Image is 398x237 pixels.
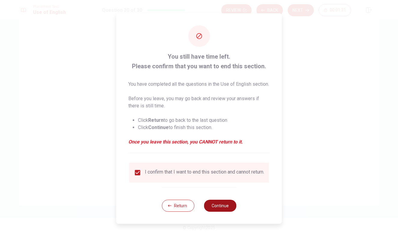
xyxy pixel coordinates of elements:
li: Click to finish this section. [138,124,270,131]
li: Click to go back to the last question [138,117,270,124]
strong: Continue [148,125,169,130]
button: Return [162,200,194,212]
p: You have completed all the questions in the Use of English section. [128,81,270,88]
em: Once you leave this section, you CANNOT return to it. [128,138,270,146]
span: You still have time left. Please confirm that you want to end this section. [128,52,270,71]
div: I confirm that I want to end this section and cannot return. [145,169,264,176]
p: Before you leave, you may go back and review your answers if there is still time. [128,95,270,109]
button: Continue [204,200,236,212]
strong: Return [148,117,164,123]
